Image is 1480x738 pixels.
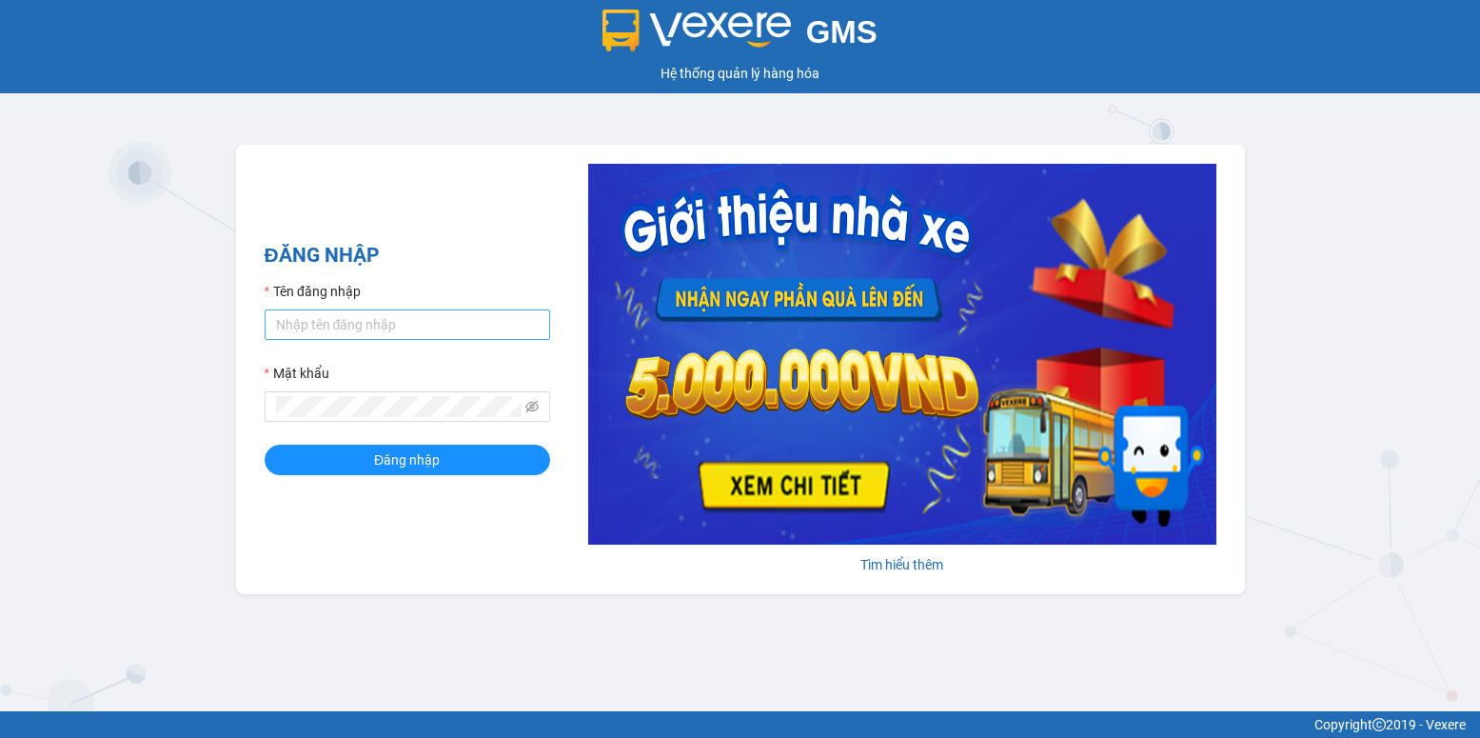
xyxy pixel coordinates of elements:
a: GMS [602,29,878,44]
span: Đăng nhập [374,449,440,470]
input: Mật khẩu [276,396,522,417]
div: Copyright 2019 - Vexere [14,714,1466,735]
img: logo 2 [602,10,791,51]
button: Đăng nhập [265,445,550,475]
span: copyright [1372,718,1386,731]
img: banner-0 [588,164,1216,545]
label: Tên đăng nhập [265,281,361,302]
div: Hệ thống quản lý hàng hóa [5,63,1475,84]
input: Tên đăng nhập [265,309,550,340]
div: Tìm hiểu thêm [588,554,1216,575]
span: eye-invisible [525,400,539,413]
h2: ĐĂNG NHẬP [265,240,550,271]
label: Mật khẩu [265,363,329,384]
span: GMS [806,14,878,50]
